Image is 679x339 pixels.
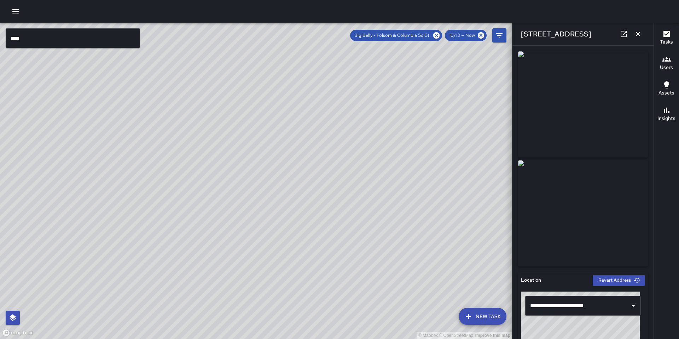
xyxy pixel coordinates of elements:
[593,275,645,286] button: Revert Address
[654,102,679,127] button: Insights
[445,30,487,41] div: 10/13 — Now
[459,308,506,325] button: New Task
[350,32,435,39] span: Big Belly - Folsom & Columbia Sq St.
[521,276,541,284] h6: Location
[350,30,442,41] div: Big Belly - Folsom & Columbia Sq St.
[628,301,638,311] button: Open
[658,89,674,97] h6: Assets
[657,115,675,122] h6: Insights
[660,38,673,46] h6: Tasks
[654,76,679,102] button: Assets
[445,32,479,39] span: 10/13 — Now
[660,64,673,71] h6: Users
[521,28,591,40] h6: [STREET_ADDRESS]
[518,51,648,157] img: request_images%2F0a3bde20-a849-11f0-889f-a11c349b8e7e
[518,160,648,266] img: request_images%2F0bb7cfc0-a849-11f0-889f-a11c349b8e7e
[492,28,506,42] button: Filters
[654,51,679,76] button: Users
[654,25,679,51] button: Tasks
